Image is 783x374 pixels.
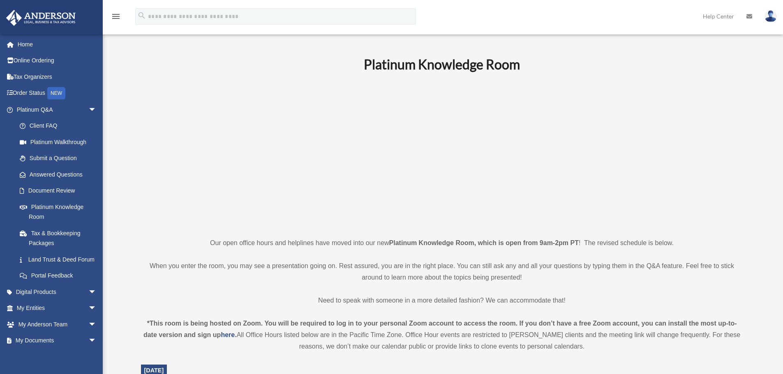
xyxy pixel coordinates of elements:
[88,316,105,333] span: arrow_drop_down
[364,56,520,72] b: Platinum Knowledge Room
[12,134,109,150] a: Platinum Walkthrough
[111,11,121,21] i: menu
[141,318,743,352] div: All Office Hours listed below are in the Pacific Time Zone. Office Hour events are restricted to ...
[6,85,109,102] a: Order StatusNEW
[12,199,105,225] a: Platinum Knowledge Room
[6,69,109,85] a: Tax Organizers
[4,10,78,26] img: Anderson Advisors Platinum Portal
[12,225,109,251] a: Tax & Bookkeeping Packages
[88,300,105,317] span: arrow_drop_down
[6,316,109,333] a: My Anderson Teamarrow_drop_down
[137,11,146,20] i: search
[6,53,109,69] a: Online Ordering
[88,333,105,349] span: arrow_drop_down
[47,87,65,99] div: NEW
[12,268,109,284] a: Portal Feedback
[12,118,109,134] a: Client FAQ
[765,10,777,22] img: User Pic
[319,83,565,222] iframe: 231110_Toby_KnowledgeRoom
[235,331,236,338] strong: .
[389,239,579,246] strong: Platinum Knowledge Room, which is open from 9am-2pm PT
[141,237,743,249] p: Our open office hours and helplines have moved into our new ! The revised schedule is below.
[221,331,235,338] a: here
[88,284,105,301] span: arrow_drop_down
[6,284,109,300] a: Digital Productsarrow_drop_down
[111,14,121,21] a: menu
[6,101,109,118] a: Platinum Q&Aarrow_drop_down
[12,251,109,268] a: Land Trust & Deed Forum
[144,367,164,374] span: [DATE]
[88,101,105,118] span: arrow_drop_down
[6,36,109,53] a: Home
[12,166,109,183] a: Answered Questions
[12,150,109,167] a: Submit a Question
[141,295,743,306] p: Need to speak with someone in a more detailed fashion? We can accommodate that!
[6,300,109,317] a: My Entitiesarrow_drop_down
[6,333,109,349] a: My Documentsarrow_drop_down
[143,320,737,338] strong: *This room is being hosted on Zoom. You will be required to log in to your personal Zoom account ...
[141,260,743,283] p: When you enter the room, you may see a presentation going on. Rest assured, you are in the right ...
[12,183,109,199] a: Document Review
